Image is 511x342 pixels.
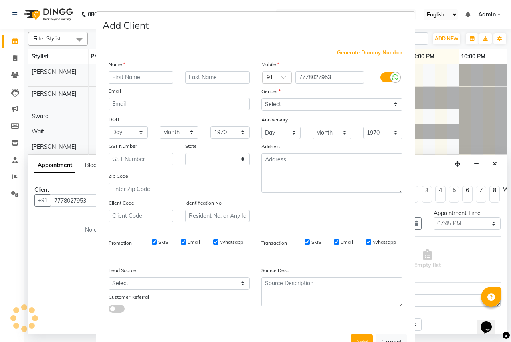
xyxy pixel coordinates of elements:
[109,199,134,207] label: Client Code
[311,239,321,246] label: SMS
[109,294,149,301] label: Customer Referral
[109,210,173,222] input: Client Code
[261,239,287,247] label: Transaction
[109,239,132,247] label: Promotion
[261,61,279,68] label: Mobile
[185,199,223,207] label: Identification No.
[109,267,136,274] label: Lead Source
[185,143,197,150] label: State
[109,116,119,123] label: DOB
[103,18,149,32] h4: Add Client
[341,239,353,246] label: Email
[109,98,250,110] input: Email
[261,143,280,150] label: Address
[109,173,128,180] label: Zip Code
[109,153,173,165] input: GST Number
[158,239,168,246] label: SMS
[295,71,364,84] input: Mobile
[220,239,243,246] label: Whatsapp
[373,239,396,246] label: Whatsapp
[109,61,125,68] label: Name
[109,143,137,150] label: GST Number
[261,267,289,274] label: Source Desc
[337,49,402,57] span: Generate Dummy Number
[109,71,173,84] input: First Name
[261,116,288,123] label: Anniversary
[185,210,250,222] input: Resident No. or Any Id
[109,87,121,95] label: Email
[261,88,281,95] label: Gender
[185,71,250,84] input: Last Name
[109,183,180,195] input: Enter Zip Code
[188,239,200,246] label: Email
